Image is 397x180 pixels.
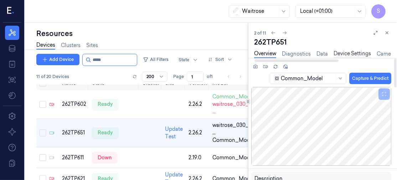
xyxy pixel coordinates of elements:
button: Add Device [36,54,79,65]
div: 262TP651 [62,129,86,137]
button: Select row [39,129,46,137]
button: Select row [39,101,46,108]
a: Clusters [61,42,81,49]
button: Select row [39,154,46,161]
button: All Filters [140,54,171,65]
span: 11 of 20 Devices [36,73,69,80]
a: Overview [254,50,276,58]
a: Data [316,50,328,58]
a: Diagnostics [282,50,311,58]
a: Update Test [165,126,183,140]
div: 262TP602 [62,101,86,108]
div: 262TP611 [62,154,86,161]
nav: pagination [224,72,245,82]
div: 262TP651 [254,37,391,47]
span: 2 of 11 [254,30,266,36]
a: Devices [36,41,55,50]
button: S [371,4,386,19]
a: Sites [86,42,98,49]
a: Device Settings [334,50,371,58]
span: of 1 [207,73,218,80]
span: Page [173,73,184,80]
div: ready [92,99,119,110]
div: down [92,152,117,163]
div: 2.26.2 [189,129,207,137]
span: Common_Model [212,137,254,144]
div: 2.26.2 [189,101,207,108]
span: waitrose_030_yolo8n_ ... [212,122,269,137]
div: ready [92,127,119,139]
span: Common_Model [212,93,254,101]
div: 2.19.0 [189,154,207,161]
div: Resources [36,29,248,38]
span: waitrose_030_yolo8n_ ... [212,101,269,115]
span: Common_Model [212,154,254,161]
button: Capture & Predict [349,73,391,84]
